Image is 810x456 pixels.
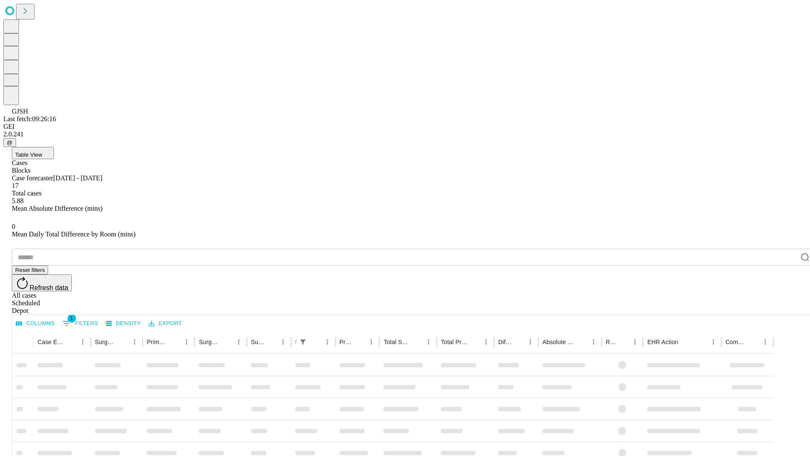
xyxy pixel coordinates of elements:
[411,336,423,348] button: Sort
[310,336,321,348] button: Sort
[759,336,771,348] button: Menu
[679,336,691,348] button: Sort
[169,336,181,348] button: Sort
[340,339,353,345] div: Predicted In Room Duration
[295,339,296,345] div: Scheduled In Room Duration
[354,336,365,348] button: Sort
[53,174,102,182] span: [DATE] - [DATE]
[588,336,599,348] button: Menu
[146,317,184,330] button: Export
[181,336,192,348] button: Menu
[576,336,588,348] button: Sort
[629,336,641,348] button: Menu
[60,317,100,330] button: Show filters
[12,190,41,197] span: Total cases
[12,231,135,238] span: Mean Daily Total Difference by Room (mins)
[129,336,140,348] button: Menu
[12,182,19,189] span: 17
[30,284,68,291] span: Refresh data
[524,336,536,348] button: Menu
[498,339,512,345] div: Difference
[12,174,53,182] span: Case forecaster
[14,317,57,330] button: Select columns
[77,336,89,348] button: Menu
[647,339,678,345] div: EHR Action
[12,197,24,204] span: 5.88
[617,336,629,348] button: Sort
[707,336,719,348] button: Menu
[265,336,277,348] button: Sort
[606,339,617,345] div: Resolved in EHR
[321,336,333,348] button: Menu
[12,108,28,115] span: GJSH
[7,139,13,146] span: @
[199,339,220,345] div: Surgery Name
[15,152,42,158] span: Table View
[277,336,289,348] button: Menu
[15,267,45,273] span: Reset filters
[104,317,143,330] button: Density
[748,336,759,348] button: Sort
[383,339,410,345] div: Total Scheduled Duration
[297,336,309,348] div: 1 active filter
[513,336,524,348] button: Sort
[147,339,168,345] div: Primary Service
[12,274,72,291] button: Refresh data
[12,147,54,159] button: Table View
[441,339,467,345] div: Total Predicted Duration
[3,115,56,122] span: Last fetch: 09:26:16
[233,336,245,348] button: Menu
[221,336,233,348] button: Sort
[468,336,480,348] button: Sort
[251,339,265,345] div: Surgery Date
[726,339,747,345] div: Comments
[423,336,435,348] button: Menu
[480,336,492,348] button: Menu
[67,314,76,323] span: 1
[365,336,377,348] button: Menu
[12,223,15,230] span: 0
[38,339,64,345] div: Case Epic Id
[117,336,129,348] button: Sort
[543,339,575,345] div: Absolute Difference
[297,336,309,348] button: Show filters
[65,336,77,348] button: Sort
[3,123,807,130] div: GEI
[3,138,16,147] button: @
[95,339,116,345] div: Surgeon Name
[12,266,48,274] button: Reset filters
[3,130,807,138] div: 2.0.241
[12,205,103,212] span: Mean Absolute Difference (mins)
